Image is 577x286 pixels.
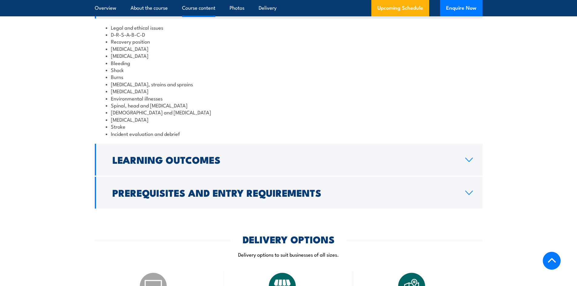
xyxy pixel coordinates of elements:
a: Learning Outcomes [95,144,482,176]
li: Bleeding [106,59,472,66]
li: [MEDICAL_DATA], strains and sprains [106,81,472,87]
a: Prerequisites and Entry Requirements [95,177,482,209]
li: Stroke [106,123,472,130]
li: [MEDICAL_DATA] [106,52,472,59]
li: Environmental illnesses [106,95,472,102]
h2: Prerequisites and Entry Requirements [112,188,456,197]
li: [MEDICAL_DATA] [106,45,472,52]
li: [MEDICAL_DATA] [106,87,472,94]
li: Shock [106,66,472,73]
li: Incident evaluation and debrief [106,130,472,137]
li: Spinal, head and [MEDICAL_DATA] [106,102,472,109]
li: Burns [106,73,472,80]
h2: DELIVERY OPTIONS [243,235,335,243]
h2: Learning Outcomes [112,155,456,164]
li: [MEDICAL_DATA] [106,116,472,123]
li: Legal and ethical issues [106,24,472,31]
li: [DEMOGRAPHIC_DATA] and [MEDICAL_DATA] [106,109,472,116]
p: Delivery options to suit businesses of all sizes. [95,251,482,258]
li: D-R-S-A-B-C-D [106,31,472,38]
li: Recovery position [106,38,472,45]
